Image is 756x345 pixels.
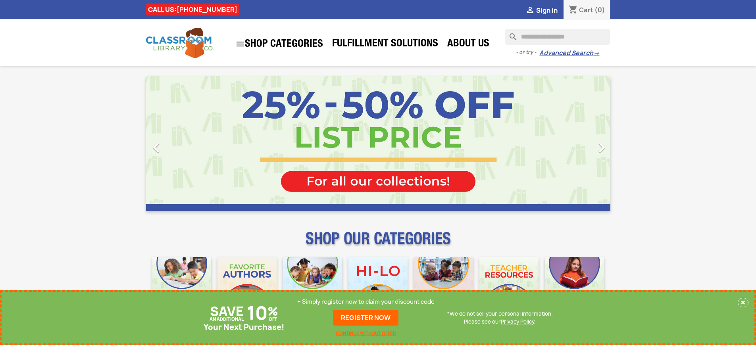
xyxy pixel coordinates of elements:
span: - or try - [516,48,539,56]
span: → [593,49,599,57]
a: [PHONE_NUMBER] [177,5,237,14]
img: CLC_Dyslexia_Mobile.jpg [545,257,604,316]
a: Next [541,76,610,211]
img: CLC_Bulk_Mobile.jpg [152,257,212,316]
ul: Carousel container [146,76,610,211]
i:  [525,6,535,15]
i:  [235,39,245,49]
a: Advanced Search→ [539,49,599,57]
img: CLC_Favorite_Authors_Mobile.jpg [217,257,277,316]
span: (0) [594,6,605,14]
div: CALL US: [146,4,239,15]
a: About Us [443,36,493,52]
img: CLC_Phonics_And_Decodables_Mobile.jpg [283,257,342,316]
a: SHOP CATEGORIES [231,35,327,53]
img: CLC_Teacher_Resources_Mobile.jpg [479,257,539,316]
a:  Sign in [525,6,558,15]
input: Search [505,29,610,45]
p: SHOP OUR CATEGORIES [146,236,610,251]
span: Sign in [536,6,558,15]
i:  [592,138,612,157]
img: CLC_Fiction_Nonfiction_Mobile.jpg [414,257,473,316]
span: Cart [579,6,593,14]
a: Previous [146,76,216,211]
i:  [146,138,166,157]
img: Classroom Library Company [146,28,214,58]
img: CLC_HiLo_Mobile.jpg [348,257,408,316]
i: search [505,29,515,38]
a: Fulfillment Solutions [328,36,442,52]
i: shopping_cart [568,6,578,15]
